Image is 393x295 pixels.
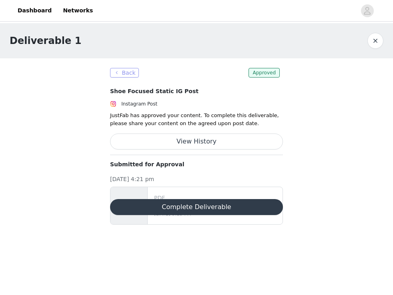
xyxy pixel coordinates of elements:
button: View History [110,134,283,149]
span: Approved [249,68,280,78]
p: Submitted for Approval [110,160,283,169]
button: Complete Deliverable [110,199,283,215]
section: JustFab has approved your content. To complete this deliverable, please share your content on the... [100,58,293,234]
a: Dashboard [13,2,56,20]
h1: Deliverable 1 [10,34,81,48]
a: Networks [58,2,98,20]
button: Back [110,68,139,78]
div: avatar [363,4,371,17]
p: [DATE] 4:21 pm [110,175,283,183]
img: Instagram Icon [110,101,116,107]
p: PDF [154,194,279,202]
span: Instagram Post [121,101,157,107]
h4: Shoe Focused Static IG Post [110,87,283,96]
